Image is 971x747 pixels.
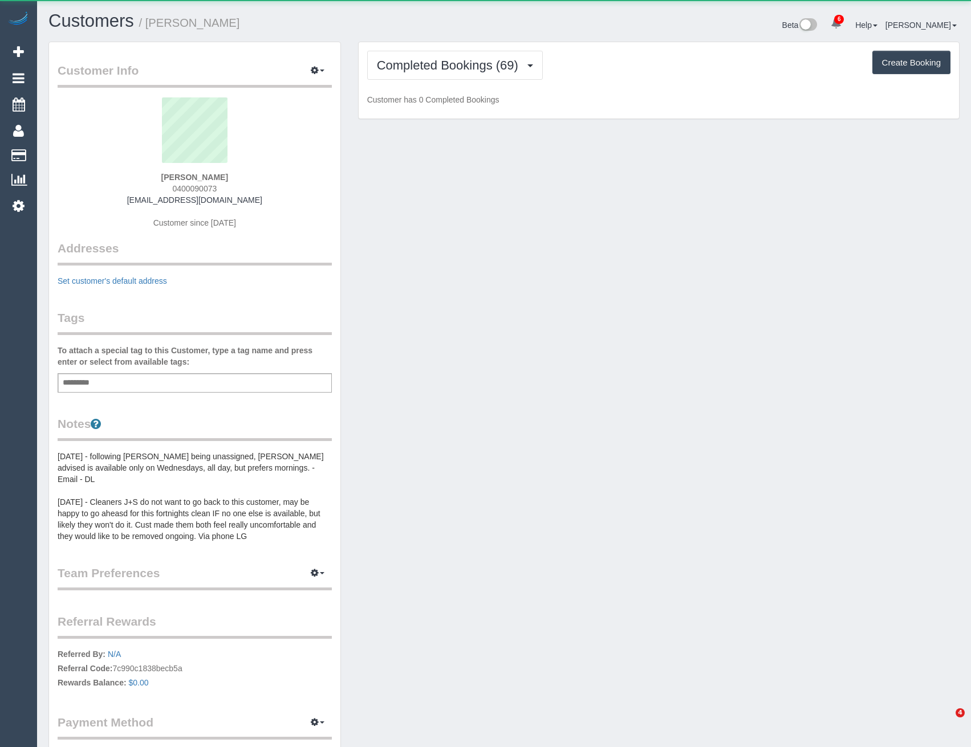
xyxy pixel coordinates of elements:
[58,309,332,335] legend: Tags
[825,11,847,36] a: 6
[139,17,240,29] small: / [PERSON_NAME]
[932,708,960,736] iframe: Intercom live chat
[48,11,134,31] a: Customers
[367,51,543,80] button: Completed Bookings (69)
[956,708,965,717] span: 4
[58,276,167,285] a: Set customer's default address
[58,451,332,542] pre: [DATE] - following [PERSON_NAME] being unassigned, [PERSON_NAME] advised is available only on Wed...
[798,18,817,33] img: New interface
[129,678,149,687] a: $0.00
[885,21,957,30] a: [PERSON_NAME]
[58,613,332,639] legend: Referral Rewards
[58,663,112,674] label: Referral Code:
[153,218,236,227] span: Customer since [DATE]
[58,648,332,691] p: 7c990c1838becb5a
[172,184,217,193] span: 0400090073
[872,51,950,75] button: Create Booking
[782,21,818,30] a: Beta
[834,15,844,24] span: 6
[58,565,332,590] legend: Team Preferences
[127,195,262,205] a: [EMAIL_ADDRESS][DOMAIN_NAME]
[58,415,332,441] legend: Notes
[58,677,127,688] label: Rewards Balance:
[58,345,332,368] label: To attach a special tag to this Customer, type a tag name and press enter or select from availabl...
[58,714,332,740] legend: Payment Method
[161,173,228,182] strong: [PERSON_NAME]
[58,62,332,88] legend: Customer Info
[367,94,950,105] p: Customer has 0 Completed Bookings
[108,650,121,659] a: N/A
[377,58,524,72] span: Completed Bookings (69)
[58,648,105,660] label: Referred By:
[7,11,30,27] img: Automaid Logo
[855,21,877,30] a: Help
